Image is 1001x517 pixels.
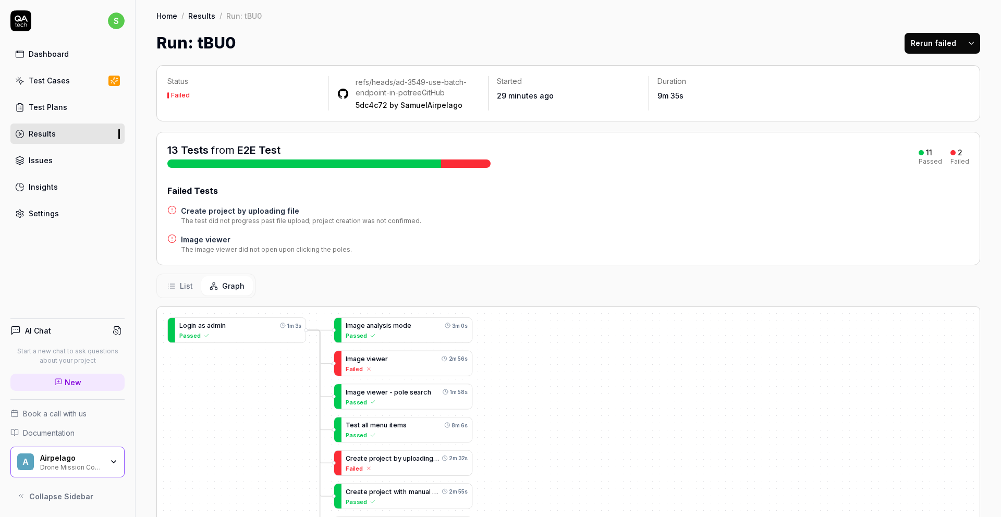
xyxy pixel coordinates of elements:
[403,454,407,462] span: u
[385,388,388,396] span: r
[334,317,472,343] a: Imageanalysismode3m 0sPassed
[418,488,422,496] span: n
[167,144,209,156] span: 13 Tests
[219,10,222,21] div: /
[181,216,421,226] div: The test did not progress past file upload; project creation was not confirmed.
[399,322,404,329] span: o
[926,148,932,157] div: 11
[346,322,347,329] span: I
[334,417,472,442] a: Testallmenuitems8m 6sPassed
[388,322,392,329] span: s
[222,280,245,291] span: Graph
[10,124,125,144] a: Results
[361,388,365,396] span: e
[400,488,403,496] span: t
[10,447,125,478] button: AAirpelagoDrone Mission Control
[361,488,363,496] span: t
[380,421,384,429] span: n
[215,322,221,329] span: m
[403,488,407,496] span: h
[390,421,393,429] span: t
[10,347,125,365] p: Start a new chat to ask questions about your project
[451,421,468,429] time: 8m 6s
[108,10,125,31] button: s
[179,331,201,340] span: Passed
[353,355,357,363] span: a
[222,322,226,329] span: n
[29,75,70,86] div: Test Cases
[353,322,357,329] span: a
[356,78,467,97] a: refs/heads/ad-3549-use-batch-endpoint-in-potree
[367,322,370,329] span: a
[363,454,368,462] span: e
[449,355,468,363] time: 2m 56s
[23,427,75,438] span: Documentation
[357,322,361,329] span: g
[394,388,398,396] span: p
[374,322,377,329] span: a
[449,488,468,496] time: 2m 55s
[386,322,388,329] span: i
[201,276,253,296] button: Graph
[180,280,193,291] span: List
[181,234,352,245] a: Image viewer
[412,454,417,462] span: o
[367,421,369,429] span: l
[23,408,87,419] span: Book a call with us
[108,13,125,29] span: s
[422,488,425,496] span: u
[381,488,385,496] span: e
[367,355,370,363] span: v
[159,276,201,296] button: List
[347,355,353,363] span: m
[905,33,962,54] button: Rerun failed
[221,322,222,329] span: i
[376,488,380,496] span: o
[403,421,407,429] span: s
[29,155,53,166] div: Issues
[353,488,357,496] span: e
[452,322,468,329] time: 3m 0s
[40,453,103,463] div: Airpelago
[211,322,215,329] span: d
[181,205,421,216] a: Create project by uploading file
[362,421,365,429] span: a
[29,181,58,192] div: Insights
[361,322,365,329] span: e
[346,464,363,473] span: Failed
[376,421,380,429] span: e
[376,355,382,363] span: w
[183,322,187,329] span: o
[10,486,125,507] button: Collapse Sidebar
[369,488,373,496] span: p
[361,355,365,363] span: e
[393,421,397,429] span: e
[350,488,353,496] span: r
[346,488,350,496] span: C
[420,454,424,462] span: d
[10,408,125,419] a: Book a call with us
[350,421,354,429] span: e
[394,454,398,462] span: b
[414,488,418,496] span: a
[429,454,439,462] span: g
[400,101,462,109] a: SamuelAirpelago
[346,454,350,462] span: C
[10,427,125,438] a: Documentation
[334,484,472,509] a: Createprojectwithmanualsiz2m 55sPassed
[65,377,81,388] span: New
[334,351,472,376] div: Imageviewer2m 56sFailed
[389,421,391,429] span: i
[399,488,401,496] span: i
[361,454,363,462] span: t
[377,322,379,329] span: l
[365,421,367,429] span: l
[657,91,683,100] time: 9m 35s
[346,388,347,396] span: I
[407,454,411,462] span: p
[421,388,424,396] span: r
